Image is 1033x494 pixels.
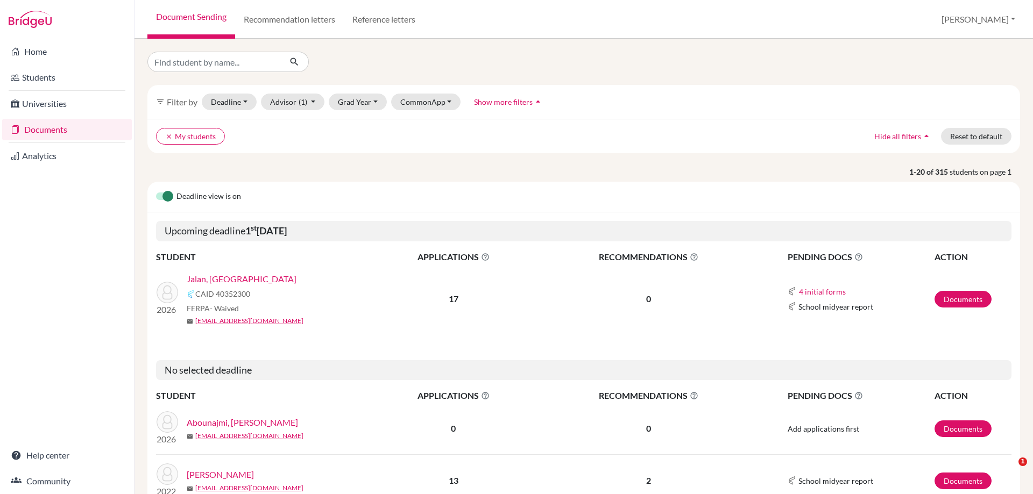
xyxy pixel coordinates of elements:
[157,282,178,303] img: Jalan, Aarav
[245,225,287,237] b: 1 [DATE]
[187,318,193,325] span: mail
[788,302,796,311] img: Common App logo
[195,483,303,493] a: [EMAIL_ADDRESS][DOMAIN_NAME]
[536,292,761,305] p: 0
[536,474,761,487] p: 2
[156,128,225,145] button: clearMy students
[788,250,933,263] span: PENDING DOCS
[187,273,296,285] a: Jalan, [GEOGRAPHIC_DATA]
[996,457,1022,483] iframe: Intercom live chat
[157,463,178,485] img: Abramo, Theo
[261,94,325,110] button: Advisor(1)
[2,93,132,114] a: Universities
[156,97,165,106] i: filter_list
[176,190,241,203] span: Deadline view is on
[865,128,941,145] button: Hide all filtersarrow_drop_up
[937,9,1020,30] button: [PERSON_NAME]
[372,389,535,402] span: APPLICATIONS
[935,472,992,489] a: Documents
[788,476,796,485] img: Common App logo
[165,133,173,140] i: clear
[935,420,992,437] a: Documents
[1018,457,1027,466] span: 1
[935,291,992,307] a: Documents
[156,389,371,403] th: STUDENT
[449,475,458,485] b: 13
[2,470,132,492] a: Community
[2,119,132,140] a: Documents
[2,445,132,466] a: Help center
[449,293,458,304] b: 17
[157,303,178,316] p: 2026
[941,128,1011,145] button: Reset to default
[251,224,257,232] sup: st
[187,303,239,314] span: FERPA
[465,94,553,110] button: Show more filtersarrow_drop_up
[195,431,303,441] a: [EMAIL_ADDRESS][DOMAIN_NAME]
[187,433,193,440] span: mail
[921,131,932,141] i: arrow_drop_up
[2,67,132,88] a: Students
[391,94,461,110] button: CommonApp
[329,94,387,110] button: Grad Year
[533,96,543,107] i: arrow_drop_up
[536,389,761,402] span: RECOMMENDATIONS
[788,287,796,296] img: Common App logo
[157,433,178,446] p: 2026
[536,422,761,435] p: 0
[2,145,132,167] a: Analytics
[798,475,873,486] span: School midyear report
[9,11,52,28] img: Bridge-U
[187,485,193,492] span: mail
[195,288,250,299] span: CAID 40352300
[210,304,239,313] span: - Waived
[167,97,197,107] span: Filter by
[474,97,533,106] span: Show more filters
[372,250,535,263] span: APPLICATIONS
[798,301,873,312] span: School midyear report
[874,132,921,141] span: Hide all filters
[156,360,1011,381] h5: No selected deadline
[187,290,195,298] img: Common App logo
[299,97,307,106] span: (1)
[798,285,846,298] button: 4 initial forms
[157,411,178,433] img: Abounajmi, Amirhossein
[147,52,281,72] input: Find student by name...
[451,423,456,433] b: 0
[2,41,132,62] a: Home
[202,94,257,110] button: Deadline
[788,389,933,402] span: PENDING DOCS
[156,221,1011,241] h5: Upcoming deadline
[536,250,761,263] span: RECOMMENDATIONS
[195,316,303,326] a: [EMAIL_ADDRESS][DOMAIN_NAME]
[788,424,859,433] span: Add applications first
[934,250,1011,264] th: ACTION
[909,166,950,177] strong: 1-20 of 315
[950,166,1020,177] span: students on page 1
[187,416,298,429] a: Abounajmi, [PERSON_NAME]
[934,389,1011,403] th: ACTION
[156,250,371,264] th: STUDENT
[187,468,254,481] a: [PERSON_NAME]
